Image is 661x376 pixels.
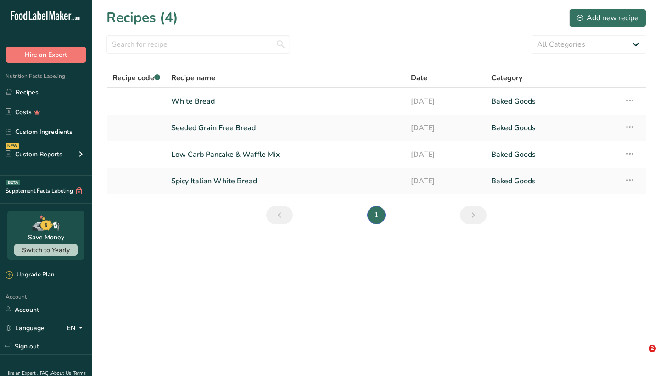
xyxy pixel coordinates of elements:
a: [DATE] [411,92,480,111]
button: Hire an Expert [6,47,86,63]
iframe: Intercom live chat [630,345,652,367]
a: Previous page [266,206,293,224]
a: Baked Goods [491,92,614,111]
a: Low Carb Pancake & Waffle Mix [171,145,400,164]
span: Date [411,72,427,83]
h1: Recipes (4) [106,7,178,28]
div: BETA [6,180,20,185]
span: Recipe code [112,73,160,83]
div: Add new recipe [577,12,639,23]
a: Seeded Grain Free Bread [171,118,400,138]
a: Baked Goods [491,145,614,164]
a: [DATE] [411,171,480,191]
a: Baked Goods [491,171,614,191]
a: [DATE] [411,118,480,138]
a: Baked Goods [491,118,614,138]
div: Save Money [28,232,64,242]
button: Switch to Yearly [14,244,78,256]
a: White Bread [171,92,400,111]
span: Switch to Yearly [22,246,70,254]
div: Custom Reports [6,149,62,159]
input: Search for recipe [106,35,290,54]
span: Category [491,72,522,83]
a: Language [6,320,45,336]
a: Next page [460,206,487,224]
a: [DATE] [411,145,480,164]
button: Add new recipe [569,9,646,27]
span: 2 [649,345,656,352]
div: Upgrade Plan [6,271,54,280]
div: EN [67,322,86,333]
a: Spicy Italian White Bread [171,171,400,191]
div: NEW [6,143,19,149]
span: Recipe name [171,72,215,83]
